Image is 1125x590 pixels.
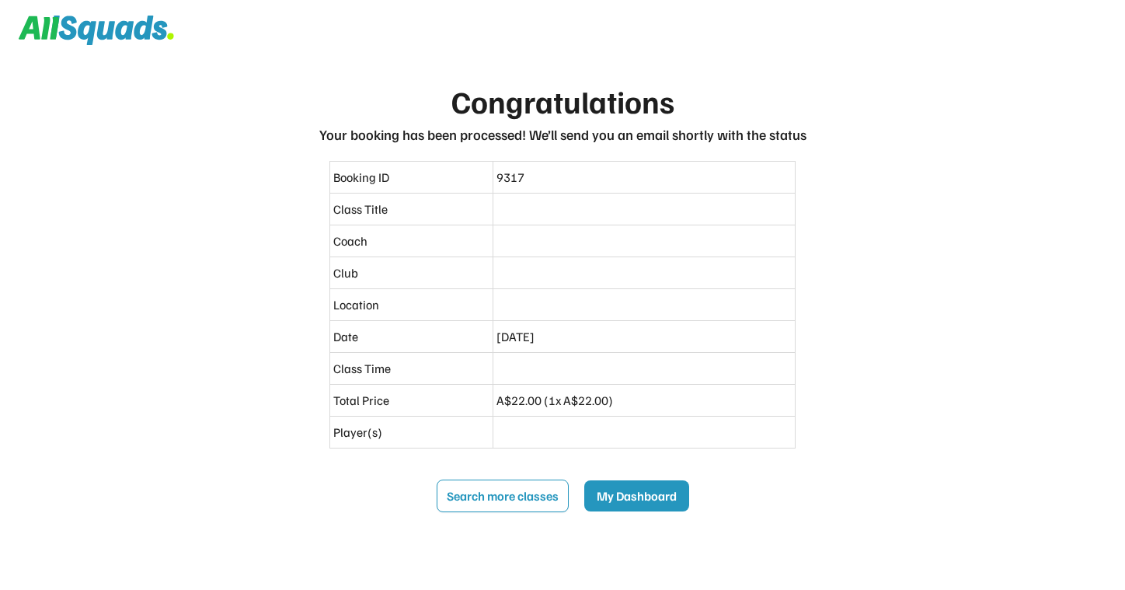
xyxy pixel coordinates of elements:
div: Total Price [333,391,489,410]
div: Date [333,327,489,346]
button: My Dashboard [584,480,689,511]
div: Booking ID [333,168,489,187]
div: Location [333,295,489,314]
img: Squad%20Logo.svg [19,16,174,45]
div: Coach [333,232,489,250]
div: 9317 [496,168,792,187]
div: Congratulations [451,78,674,124]
div: Class Time [333,359,489,378]
div: A$22.00 (1x A$22.00) [496,391,792,410]
div: Class Title [333,200,489,218]
div: Your booking has been processed! We’ll send you an email shortly with the status [319,124,806,145]
div: Club [333,264,489,282]
button: Search more classes [437,480,569,512]
div: Player(s) [333,423,489,442]
div: [DATE] [496,327,792,346]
